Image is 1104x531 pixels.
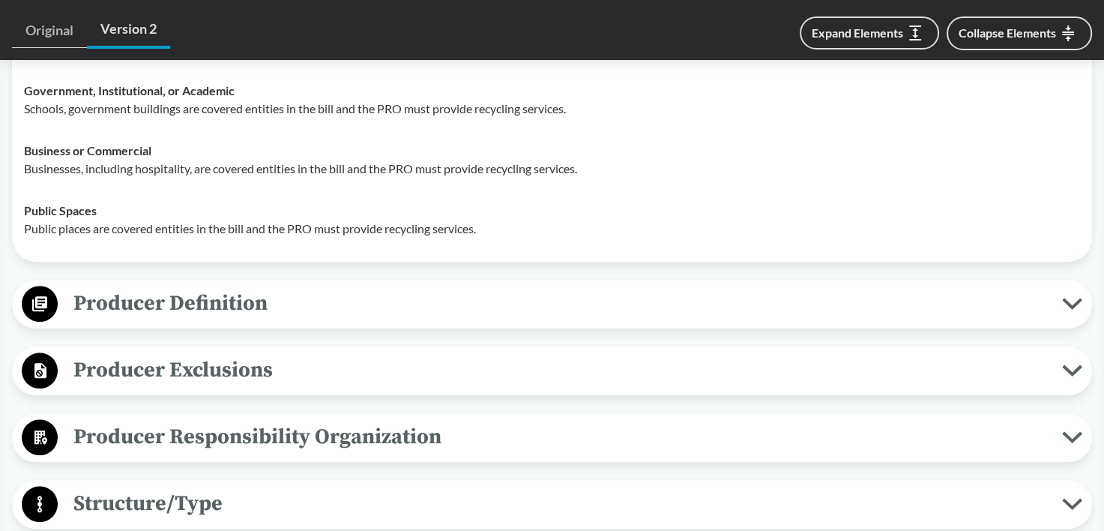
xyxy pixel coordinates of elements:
[17,285,1087,323] button: Producer Definition
[24,83,235,97] strong: Government, Institutional, or Academic
[58,487,1062,520] span: Structure/Type
[24,220,1080,238] p: Public places are covered entities in the bill and the PRO must provide recycling services.
[12,13,87,48] a: Original
[87,12,170,49] a: Version 2
[24,100,1080,118] p: Schools, government buildings are covered entities in the bill and the PRO must provide recycling...
[17,485,1087,523] button: Structure/Type
[58,353,1062,387] span: Producer Exclusions
[24,143,151,157] strong: Business or Commercial
[17,352,1087,390] button: Producer Exclusions
[17,418,1087,457] button: Producer Responsibility Organization
[24,160,1080,178] p: Businesses, including hospitality, are covered entities in the bill and the PRO must provide recy...
[58,286,1062,320] span: Producer Definition
[58,420,1062,454] span: Producer Responsibility Organization
[947,16,1092,50] button: Collapse Elements
[800,16,939,49] button: Expand Elements
[24,203,97,217] strong: Public Spaces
